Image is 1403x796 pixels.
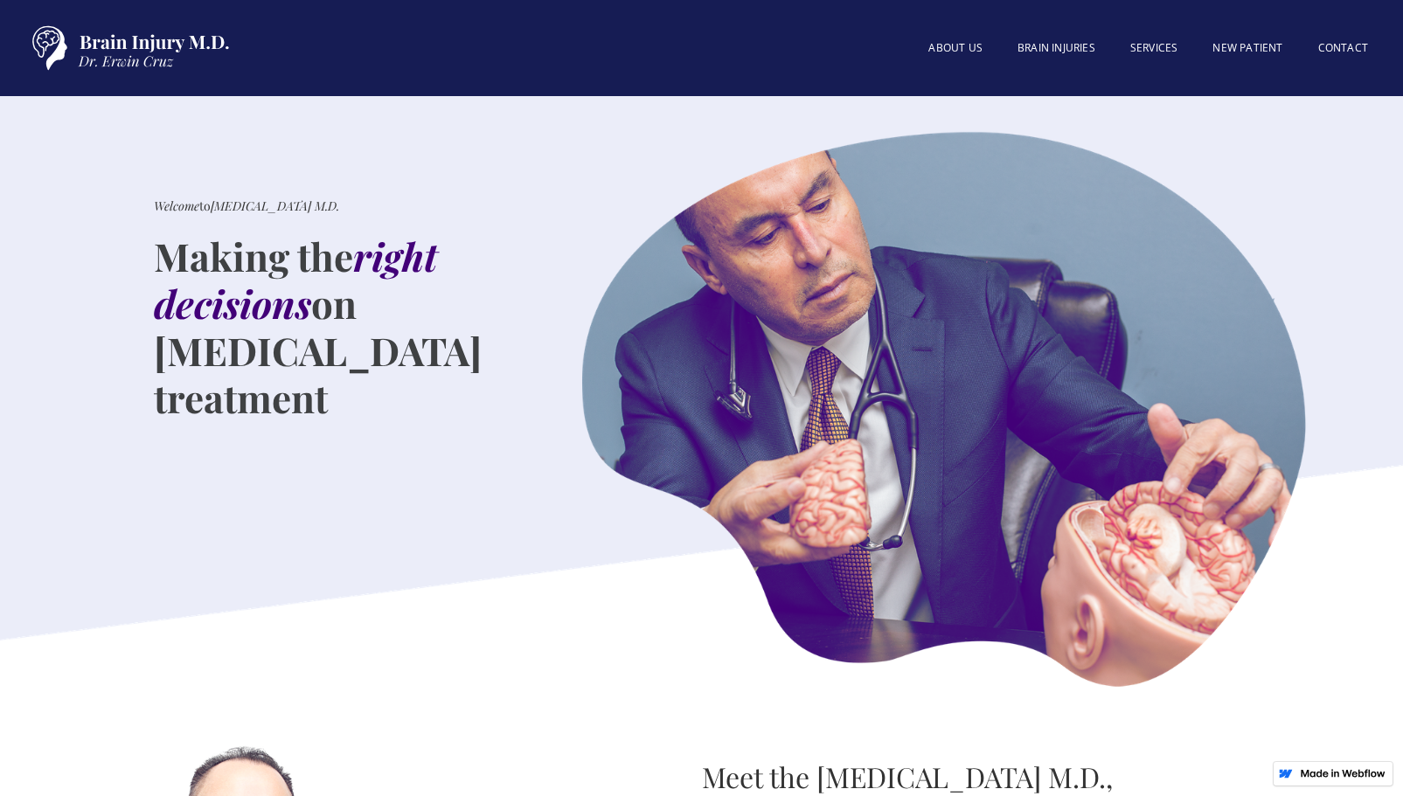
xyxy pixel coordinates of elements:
[17,17,236,79] a: home
[211,197,339,214] em: [MEDICAL_DATA] M.D.
[1300,769,1386,778] img: Made in Webflow
[1195,31,1300,66] a: New patient
[154,197,339,215] div: to
[154,197,199,214] em: Welcome
[911,31,1000,66] a: About US
[154,230,438,329] em: right decisions
[154,232,512,421] h1: Making the on [MEDICAL_DATA] treatment
[1113,31,1196,66] a: SERVICES
[1301,31,1386,66] a: Contact
[1000,31,1113,66] a: BRAIN INJURIES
